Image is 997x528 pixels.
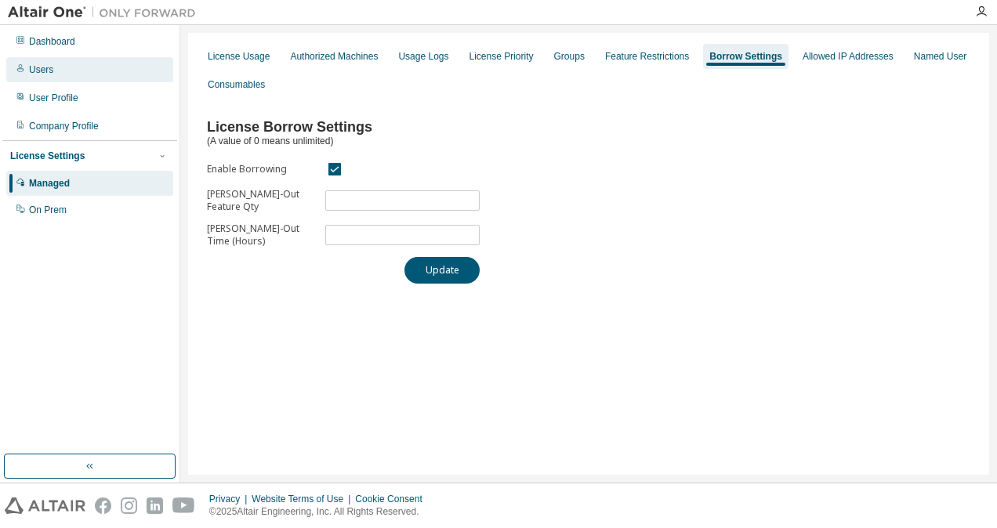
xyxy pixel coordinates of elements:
[207,136,333,146] span: (A value of 0 means unlimited)
[172,497,195,514] img: youtube.svg
[121,497,137,514] img: instagram.svg
[355,493,431,505] div: Cookie Consent
[209,505,432,519] p: © 2025 Altair Engineering, Inc. All Rights Reserved.
[10,150,85,162] div: License Settings
[605,50,689,63] div: Feature Restrictions
[252,493,355,505] div: Website Terms of Use
[207,188,316,213] label: [PERSON_NAME]-Out Feature Qty
[209,493,252,505] div: Privacy
[914,50,966,63] div: Named User
[29,177,70,190] div: Managed
[29,204,67,216] div: On Prem
[208,50,270,63] div: License Usage
[5,497,85,514] img: altair_logo.svg
[95,497,111,514] img: facebook.svg
[29,92,78,104] div: User Profile
[29,120,99,132] div: Company Profile
[803,50,894,63] div: Allowed IP Addresses
[290,50,378,63] div: Authorized Machines
[554,50,585,63] div: Groups
[147,497,163,514] img: linkedin.svg
[208,78,265,91] div: Consumables
[8,5,204,20] img: Altair One
[398,50,448,63] div: Usage Logs
[709,50,782,63] div: Borrow Settings
[29,63,53,76] div: Users
[404,257,480,284] button: Update
[469,50,534,63] div: License Priority
[207,119,372,135] span: License Borrow Settings
[207,163,316,175] label: Enable Borrowing
[207,222,316,248] label: [PERSON_NAME]-Out Time (Hours)
[29,35,75,48] div: Dashboard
